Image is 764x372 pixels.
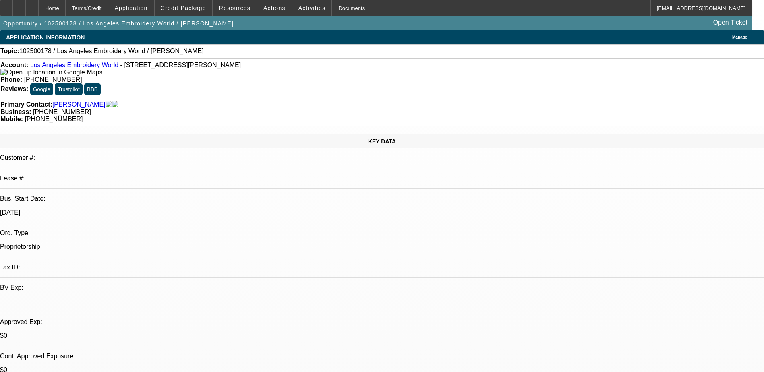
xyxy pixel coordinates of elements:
[0,69,102,76] a: View Google Maps
[0,116,23,122] strong: Mobile:
[292,0,332,16] button: Activities
[114,5,147,11] span: Application
[108,0,153,16] button: Application
[213,0,257,16] button: Resources
[30,83,53,95] button: Google
[106,101,112,108] img: facebook-icon.png
[3,20,234,27] span: Opportunity / 102500178 / Los Angeles Embroidery World / [PERSON_NAME]
[263,5,286,11] span: Actions
[25,116,83,122] span: [PHONE_NUMBER]
[0,108,31,115] strong: Business:
[30,62,118,68] a: Los Angeles Embroidery World
[52,101,106,108] a: [PERSON_NAME]
[24,76,82,83] span: [PHONE_NUMBER]
[120,62,241,68] span: - [STREET_ADDRESS][PERSON_NAME]
[0,62,28,68] strong: Account:
[55,83,82,95] button: Trustpilot
[710,16,751,29] a: Open Ticket
[19,48,204,55] span: 102500178 / Los Angeles Embroidery World / [PERSON_NAME]
[0,48,19,55] strong: Topic:
[155,0,212,16] button: Credit Package
[219,5,251,11] span: Resources
[6,34,85,41] span: APPLICATION INFORMATION
[33,108,91,115] span: [PHONE_NUMBER]
[0,85,28,92] strong: Reviews:
[0,69,102,76] img: Open up location in Google Maps
[84,83,101,95] button: BBB
[161,5,206,11] span: Credit Package
[112,101,118,108] img: linkedin-icon.png
[0,101,52,108] strong: Primary Contact:
[732,35,747,39] span: Manage
[298,5,326,11] span: Activities
[368,138,396,145] span: KEY DATA
[257,0,292,16] button: Actions
[0,76,22,83] strong: Phone:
